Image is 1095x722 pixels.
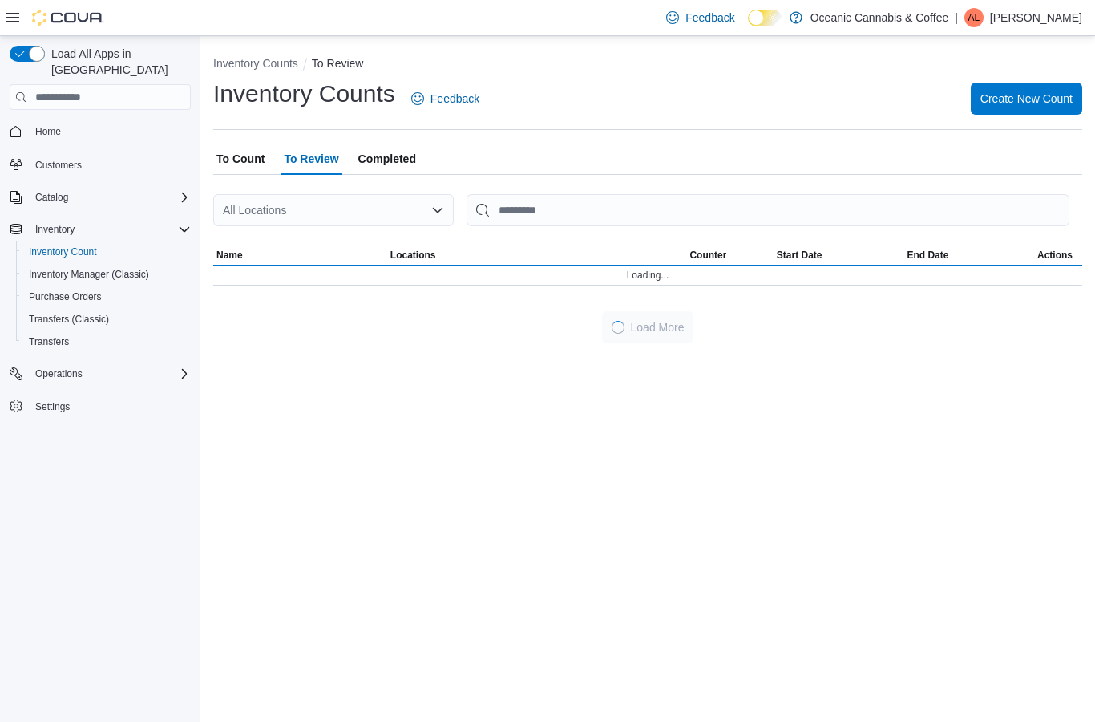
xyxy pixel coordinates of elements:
[3,186,197,209] button: Catalog
[990,8,1082,27] p: [PERSON_NAME]
[22,242,191,262] span: Inventory Count
[29,154,191,174] span: Customers
[29,397,76,416] a: Settings
[971,83,1082,115] button: Create New Count
[685,10,734,26] span: Feedback
[29,268,149,281] span: Inventory Manager (Classic)
[955,8,958,27] p: |
[213,57,298,70] button: Inventory Counts
[777,249,822,262] span: Start Date
[35,400,70,413] span: Settings
[29,313,109,326] span: Transfers (Classic)
[16,308,197,331] button: Transfers (Classic)
[3,218,197,241] button: Inventory
[3,395,197,418] button: Settings
[35,367,83,380] span: Operations
[405,83,486,115] a: Feedback
[22,310,191,329] span: Transfers (Classic)
[22,332,75,351] a: Transfers
[660,2,741,34] a: Feedback
[216,249,243,262] span: Name
[29,188,75,207] button: Catalog
[748,26,749,27] span: Dark Mode
[29,121,191,141] span: Home
[284,143,338,175] span: To Review
[29,122,67,141] a: Home
[45,46,191,78] span: Load All Apps in [GEOGRAPHIC_DATA]
[748,10,782,26] input: Dark Mode
[3,120,197,143] button: Home
[22,265,191,284] span: Inventory Manager (Classic)
[29,364,191,383] span: Operations
[32,10,104,26] img: Cova
[964,8,984,27] div: Amber-Lynn Purchase
[35,223,75,236] span: Inventory
[29,335,69,348] span: Transfers
[689,249,726,262] span: Counter
[213,245,387,265] button: Name
[358,143,416,175] span: Completed
[810,8,949,27] p: Oceanic Cannabis & Coffee
[29,220,191,239] span: Inventory
[467,194,1069,226] input: This is a search bar. After typing your query, hit enter to filter the results lower in the page.
[35,159,82,172] span: Customers
[387,245,687,265] button: Locations
[22,310,115,329] a: Transfers (Classic)
[22,287,191,306] span: Purchase Orders
[29,364,89,383] button: Operations
[968,8,980,27] span: AL
[609,319,626,336] span: Loading
[16,286,197,308] button: Purchase Orders
[430,91,479,107] span: Feedback
[22,332,191,351] span: Transfers
[16,241,197,263] button: Inventory Count
[903,245,1034,265] button: End Date
[29,220,81,239] button: Inventory
[312,57,364,70] button: To Review
[22,265,156,284] a: Inventory Manager (Classic)
[35,191,68,204] span: Catalog
[22,287,108,306] a: Purchase Orders
[907,249,948,262] span: End Date
[213,78,395,110] h1: Inventory Counts
[29,290,102,303] span: Purchase Orders
[627,269,669,282] span: Loading...
[16,331,197,353] button: Transfers
[774,245,904,265] button: Start Date
[631,319,685,335] span: Load More
[431,204,444,217] button: Open list of options
[1037,249,1073,262] span: Actions
[29,188,191,207] span: Catalog
[390,249,436,262] span: Locations
[3,363,197,385] button: Operations
[602,311,694,343] button: LoadingLoad More
[216,143,265,175] span: To Count
[3,152,197,176] button: Customers
[16,263,197,286] button: Inventory Manager (Classic)
[29,396,191,416] span: Settings
[29,156,88,175] a: Customers
[35,125,61,138] span: Home
[686,245,773,265] button: Counter
[22,242,103,262] a: Inventory Count
[29,245,97,258] span: Inventory Count
[213,55,1082,75] nav: An example of EuiBreadcrumbs
[10,113,191,460] nav: Complex example
[980,91,1073,107] span: Create New Count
